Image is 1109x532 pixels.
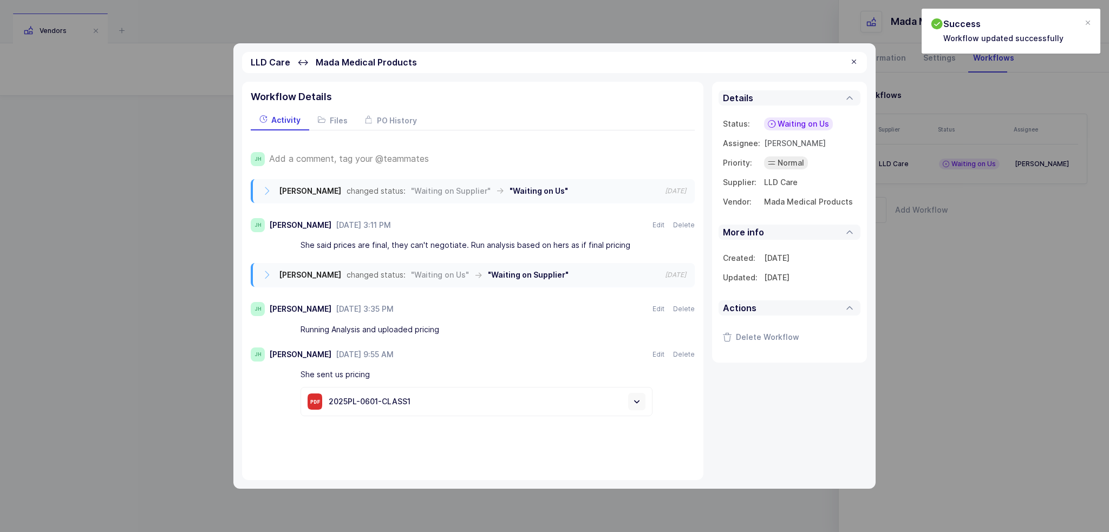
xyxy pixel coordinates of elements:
h2: Success [943,17,1064,30]
td: [DATE] [764,268,856,287]
td: LLD Care [764,173,856,192]
td: [DATE] [764,248,856,268]
p: Workflow updated successfully [943,32,1064,44]
td: Mada Medical Products [764,192,856,212]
